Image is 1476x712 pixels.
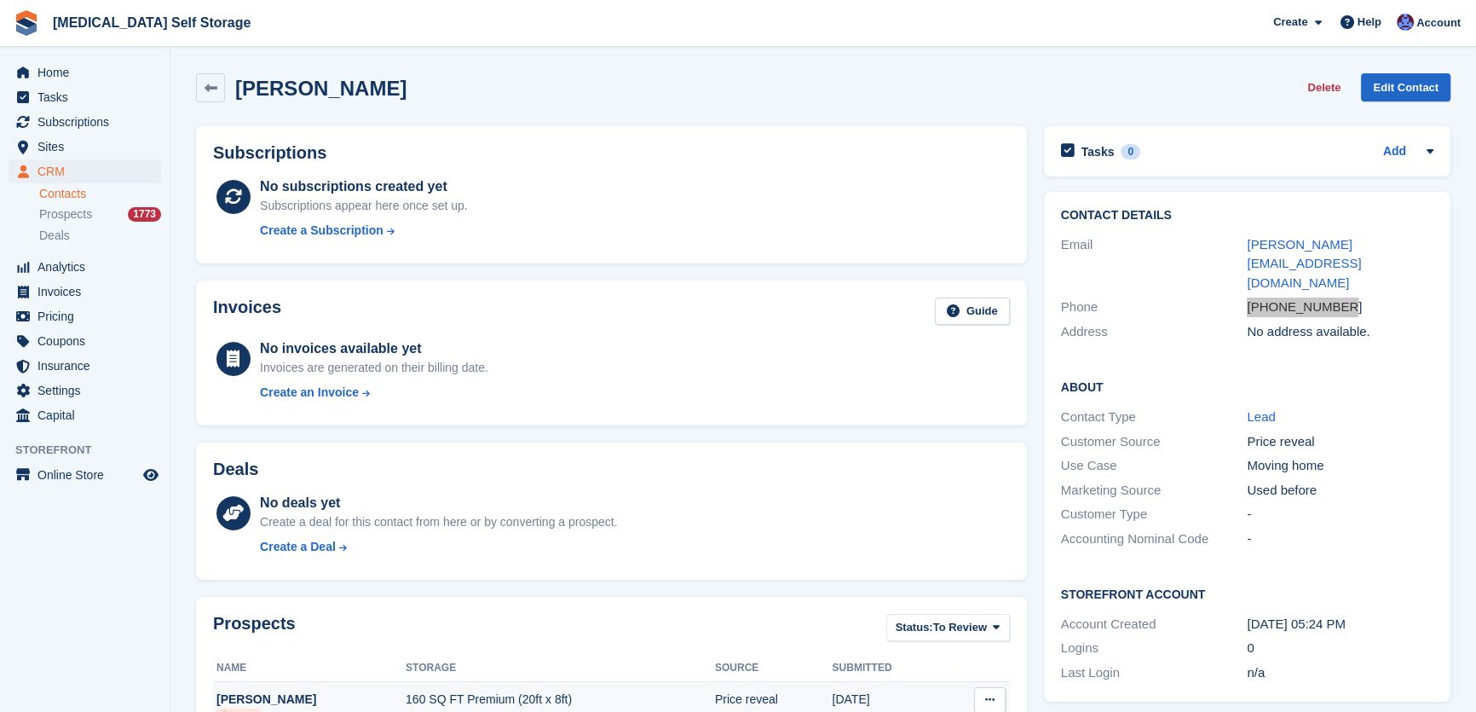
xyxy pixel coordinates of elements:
a: [MEDICAL_DATA] Self Storage [46,9,257,37]
div: - [1247,505,1433,524]
span: Coupons [37,329,140,353]
div: - [1247,530,1433,549]
div: Use Case [1061,456,1248,476]
span: Help [1358,14,1381,31]
div: Create a deal for this contact from here or by converting a prospect. [260,513,617,531]
span: Subscriptions [37,110,140,134]
th: Storage [406,655,715,682]
a: Create a Subscription [260,222,468,240]
a: Lead [1247,409,1275,424]
a: menu [9,255,161,279]
div: No deals yet [260,493,617,513]
span: Online Store [37,463,140,487]
span: CRM [37,159,140,183]
h2: Tasks [1081,144,1115,159]
a: menu [9,159,161,183]
span: Storefront [15,442,170,459]
a: menu [9,463,161,487]
th: Source [715,655,833,682]
div: n/a [1247,663,1433,683]
a: menu [9,135,161,159]
button: Delete [1300,73,1347,101]
th: Name [213,655,406,682]
span: Deals [39,228,70,244]
div: Price reveal [1247,432,1433,452]
div: Address [1061,322,1248,342]
div: Email [1061,235,1248,293]
a: Prospects 1773 [39,205,161,223]
span: Capital [37,403,140,427]
div: [DATE] 05:24 PM [1247,615,1433,634]
div: 0 [1121,144,1140,159]
span: Account [1416,14,1461,32]
h2: [PERSON_NAME] [235,77,406,100]
div: Customer Source [1061,432,1248,452]
a: menu [9,280,161,304]
div: Create an Invoice [260,384,359,402]
div: Logins [1061,639,1248,658]
a: menu [9,403,161,427]
span: Insurance [37,354,140,378]
span: Status: [896,619,933,636]
span: Pricing [37,304,140,328]
button: Status: To Review [886,614,1010,642]
span: Create [1273,14,1307,31]
h2: Prospects [213,614,296,645]
a: [PERSON_NAME][EMAIL_ADDRESS][DOMAIN_NAME] [1247,237,1361,290]
img: stora-icon-8386f47178a22dfd0bd8f6a31ec36ba5ce8667c1dd55bd0f319d3a0aa187defe.svg [14,10,39,36]
a: Contacts [39,186,161,202]
div: Accounting Nominal Code [1061,530,1248,549]
span: Tasks [37,85,140,109]
div: Used before [1247,481,1433,501]
span: Sites [37,135,140,159]
a: menu [9,304,161,328]
span: To Review [933,619,987,636]
span: Analytics [37,255,140,279]
div: Phone [1061,298,1248,317]
span: Prospects [39,206,92,223]
a: Edit Contact [1361,73,1450,101]
div: No address available. [1247,322,1433,342]
div: No invoices available yet [260,339,488,359]
div: Last Login [1061,663,1248,683]
a: menu [9,329,161,353]
div: Price reveal [715,691,833,709]
div: 0 [1247,639,1433,658]
h2: Invoices [213,298,281,326]
div: Create a Deal [260,538,336,556]
th: Submitted [832,655,943,682]
a: Preview store [141,465,161,485]
div: Moving home [1247,456,1433,476]
a: menu [9,354,161,378]
div: Invoices are generated on their billing date. [260,359,488,377]
h2: Contact Details [1061,209,1433,223]
h2: About [1061,378,1433,395]
a: menu [9,110,161,134]
div: [PHONE_NUMBER] [1247,298,1433,317]
h2: Storefront Account [1061,585,1433,602]
h2: Subscriptions [213,143,1010,163]
div: Subscriptions appear here once set up. [260,197,468,215]
a: Add [1383,142,1406,162]
div: Contact Type [1061,408,1248,427]
div: 1773 [128,207,161,222]
div: [DATE] [832,691,943,709]
img: Helen Walker [1397,14,1414,31]
div: Create a Subscription [260,222,383,240]
div: Customer Type [1061,505,1248,524]
span: Home [37,61,140,84]
div: [PERSON_NAME] [216,691,406,709]
a: Deals [39,227,161,245]
a: Guide [935,298,1010,326]
span: Invoices [37,280,140,304]
a: Create a Deal [260,538,617,556]
a: Create an Invoice [260,384,488,402]
div: No subscriptions created yet [260,177,468,197]
div: Marketing Source [1061,481,1248,501]
div: Account Created [1061,615,1248,634]
h2: Deals [213,460,258,479]
span: Settings [37,379,140,402]
a: menu [9,379,161,402]
div: 160 SQ FT Premium (20ft x 8ft) [406,691,715,709]
a: menu [9,61,161,84]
